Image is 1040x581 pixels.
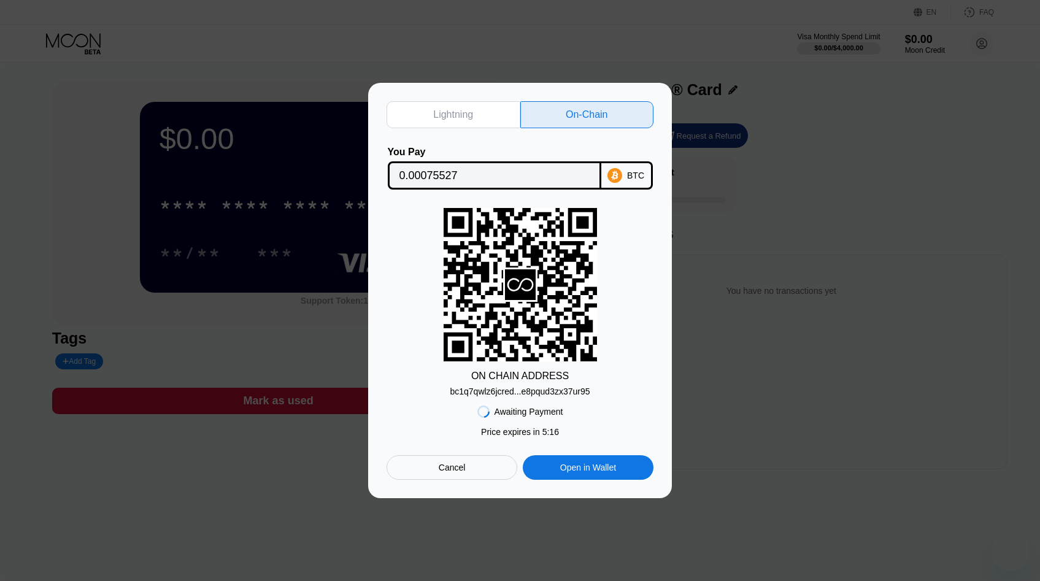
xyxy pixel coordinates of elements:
[387,455,517,480] div: Cancel
[450,387,590,396] div: bc1q7qwlz6jcred...e8pqud3zx37ur95
[433,109,473,121] div: Lightning
[439,462,466,473] div: Cancel
[471,371,569,382] div: ON CHAIN ADDRESS
[495,407,563,417] div: Awaiting Payment
[991,532,1030,571] iframe: Button to launch messaging window
[627,171,644,180] div: BTC
[450,382,590,396] div: bc1q7qwlz6jcred...e8pqud3zx37ur95
[387,147,653,190] div: You PayBTC
[523,455,653,480] div: Open in Wallet
[566,109,607,121] div: On-Chain
[560,462,616,473] div: Open in Wallet
[542,427,559,437] span: 5 : 16
[388,147,601,158] div: You Pay
[520,101,654,128] div: On-Chain
[387,101,520,128] div: Lightning
[481,427,559,437] div: Price expires in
